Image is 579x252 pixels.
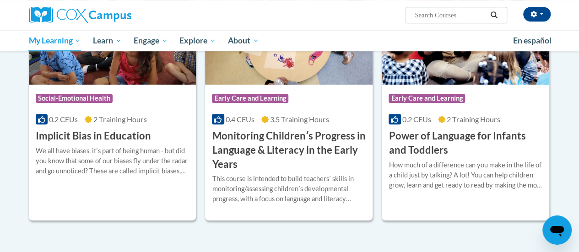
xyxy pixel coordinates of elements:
span: About [228,35,259,46]
h3: Monitoring Childrenʹs Progress in Language & Literacy in the Early Years [212,129,366,171]
a: Cox Campus [29,7,194,23]
input: Search Courses [414,10,487,21]
span: En español [513,36,552,45]
div: Main menu [22,30,557,51]
a: Explore [173,30,222,51]
span: 3.5 Training Hours [270,115,329,123]
span: 2 Training Hours [93,115,147,123]
a: Engage [128,30,174,51]
div: We all have biases, itʹs part of being human - but did you know that some of our biases fly under... [36,146,189,176]
span: Early Care and Learning [212,94,288,103]
span: Engage [134,35,168,46]
span: 0.2 CEUs [402,115,431,123]
span: Early Care and Learning [389,94,465,103]
span: Learn [93,35,122,46]
span: 2 Training Hours [447,115,500,123]
a: About [222,30,265,51]
span: 0.2 CEUs [49,115,78,123]
h3: Implicit Bias in Education [36,129,151,143]
span: Social-Emotional Health [36,94,113,103]
iframe: Button to launch messaging window [542,215,572,245]
button: Search [487,10,501,21]
button: Account Settings [523,7,551,21]
span: 0.4 CEUs [226,115,254,123]
a: Learn [87,30,128,51]
div: How much of a difference can you make in the life of a child just by talking? A lot! You can help... [389,160,542,190]
a: En español [507,31,557,50]
span: My Learning [28,35,81,46]
div: This course is intended to build teachersʹ skills in monitoring/assessing childrenʹs developmenta... [212,174,366,204]
img: Cox Campus [29,7,131,23]
a: My Learning [23,30,87,51]
h3: Power of Language for Infants and Toddlers [389,129,542,157]
span: Explore [179,35,216,46]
